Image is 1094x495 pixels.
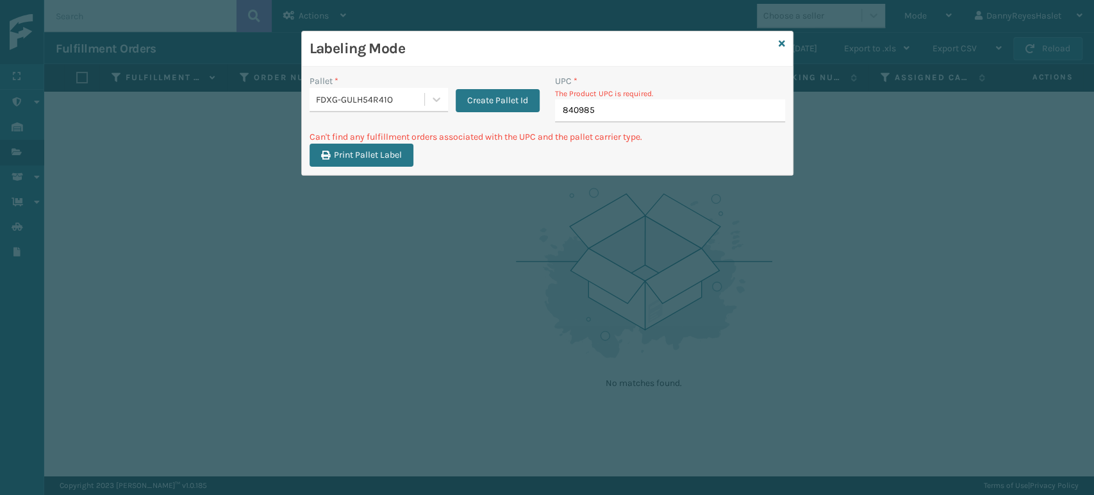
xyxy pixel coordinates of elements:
[310,74,338,88] label: Pallet
[310,39,774,58] h3: Labeling Mode
[310,144,413,167] button: Print Pallet Label
[456,89,540,112] button: Create Pallet Id
[310,130,785,144] p: Can't find any fulfillment orders associated with the UPC and the pallet carrier type.
[555,74,577,88] label: UPC
[316,93,426,106] div: FDXG-GULH54R41O
[555,88,785,99] p: The Product UPC is required.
